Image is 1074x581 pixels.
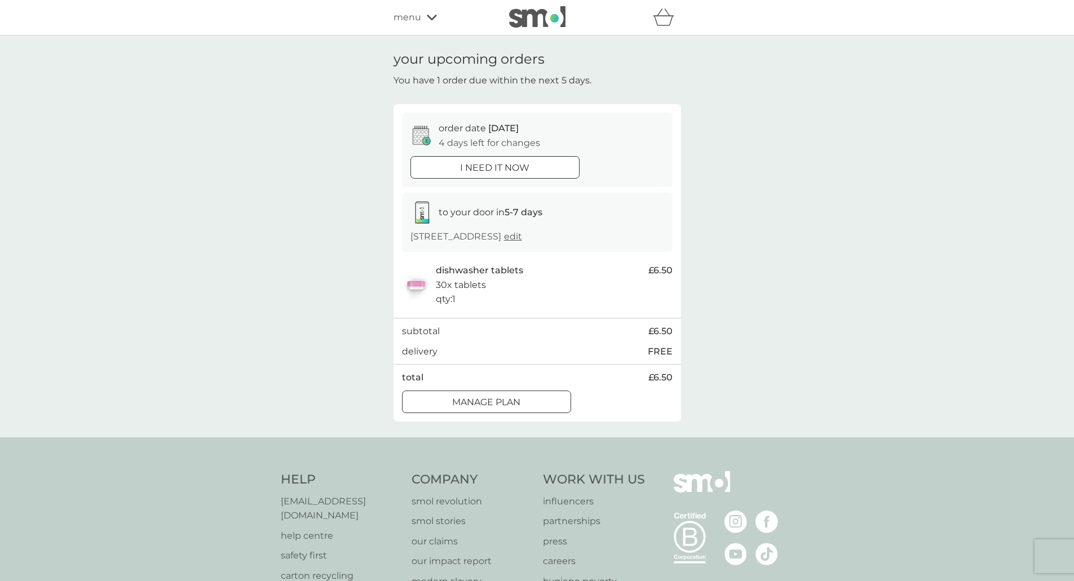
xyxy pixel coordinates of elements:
[410,229,522,244] p: [STREET_ADDRESS]
[648,263,673,278] span: £6.50
[648,370,673,385] span: £6.50
[439,121,519,136] p: order date
[281,471,401,489] h4: Help
[505,207,542,218] strong: 5-7 days
[543,494,645,509] a: influencers
[281,548,401,563] a: safety first
[412,514,532,529] a: smol stories
[724,543,747,565] img: visit the smol Youtube page
[412,494,532,509] a: smol revolution
[394,51,545,68] h1: your upcoming orders
[394,73,591,88] p: You have 1 order due within the next 5 days.
[755,511,778,533] img: visit the smol Facebook page
[412,471,532,489] h4: Company
[436,263,523,278] p: dishwasher tablets
[543,554,645,569] a: careers
[281,529,401,543] a: help centre
[488,123,519,134] span: [DATE]
[412,534,532,549] a: our claims
[674,471,730,509] img: smol
[504,231,522,242] a: edit
[648,344,673,359] p: FREE
[439,136,540,150] p: 4 days left for changes
[402,391,571,413] button: Manage plan
[460,161,529,175] p: i need it now
[452,395,520,410] p: Manage plan
[394,10,421,25] span: menu
[412,554,532,569] a: our impact report
[543,471,645,489] h4: Work With Us
[755,543,778,565] img: visit the smol Tiktok page
[436,292,456,307] p: qty : 1
[402,344,437,359] p: delivery
[281,494,401,523] a: [EMAIL_ADDRESS][DOMAIN_NAME]
[402,370,423,385] p: total
[724,511,747,533] img: visit the smol Instagram page
[436,278,486,292] p: 30x tablets
[439,207,542,218] span: to your door in
[543,534,645,549] a: press
[509,6,565,28] img: smol
[402,324,440,339] p: subtotal
[543,514,645,529] a: partnerships
[653,6,681,29] div: basket
[648,324,673,339] span: £6.50
[410,156,580,179] button: i need it now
